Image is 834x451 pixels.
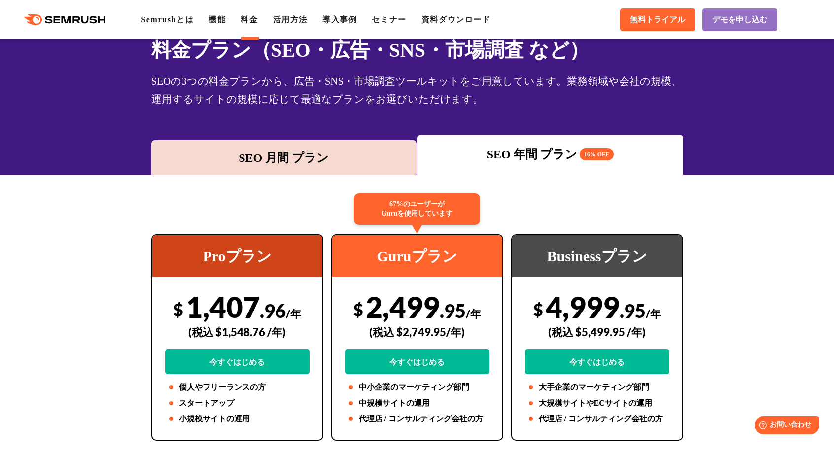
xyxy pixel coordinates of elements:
[141,15,194,24] a: Semrushとは
[286,307,301,320] span: /年
[165,349,310,374] a: 今すぐはじめる
[152,235,322,277] div: Proプラン
[646,307,661,320] span: /年
[345,289,489,374] div: 2,499
[353,299,363,319] span: $
[151,35,683,65] h1: 料金プラン（SEO・広告・SNS・市場調査 など）
[422,145,678,163] div: SEO 年間 プラン
[620,299,646,322] span: .95
[525,413,669,425] li: 代理店 / コンサルティング会社の方
[208,15,226,24] a: 機能
[165,289,310,374] div: 1,407
[241,15,258,24] a: 料金
[345,382,489,393] li: 中小企業のマーケティング部門
[151,72,683,108] div: SEOの3つの料金プランから、広告・SNS・市場調査ツールキットをご用意しています。業務領域や会社の規模、運用するサイトの規模に応じて最適なプランをお選びいただけます。
[372,15,406,24] a: セミナー
[156,149,412,167] div: SEO 月間 プラン
[702,8,777,31] a: デモを申し込む
[712,15,767,25] span: デモを申し込む
[273,15,308,24] a: 活用方法
[260,299,286,322] span: .96
[322,15,357,24] a: 導入事例
[580,148,614,160] span: 16% OFF
[345,314,489,349] div: (税込 $2,749.95/年)
[165,397,310,409] li: スタートアップ
[746,413,823,440] iframe: Help widget launcher
[620,8,695,31] a: 無料トライアル
[345,413,489,425] li: 代理店 / コンサルティング会社の方
[533,299,543,319] span: $
[525,397,669,409] li: 大規模サイトやECサイトの運用
[421,15,491,24] a: 資料ダウンロード
[440,299,466,322] span: .95
[512,235,682,277] div: Businessプラン
[174,299,183,319] span: $
[525,349,669,374] a: 今すぐはじめる
[630,15,685,25] span: 無料トライアル
[525,289,669,374] div: 4,999
[345,349,489,374] a: 今すぐはじめる
[165,413,310,425] li: 小規模サイトの運用
[345,397,489,409] li: 中規模サイトの運用
[332,235,502,277] div: Guruプラン
[525,382,669,393] li: 大手企業のマーケティング部門
[466,307,481,320] span: /年
[165,382,310,393] li: 個人やフリーランスの方
[165,314,310,349] div: (税込 $1,548.76 /年)
[354,193,480,225] div: 67%のユーザーが Guruを使用しています
[525,314,669,349] div: (税込 $5,499.95 /年)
